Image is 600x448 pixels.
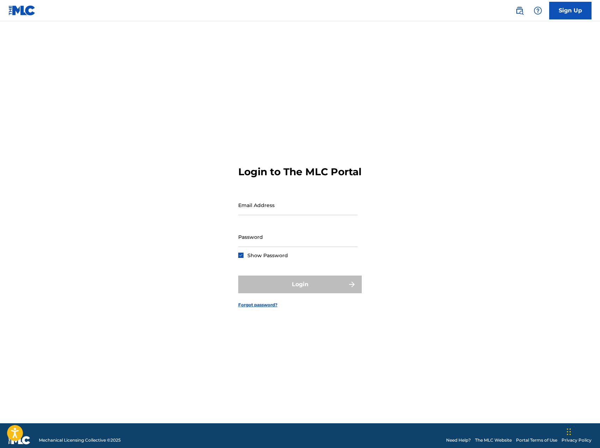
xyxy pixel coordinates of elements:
div: Help [531,4,545,18]
img: checkbox [239,253,243,257]
a: Public Search [512,4,527,18]
a: Forgot password? [238,302,277,308]
img: logo [8,436,30,444]
a: The MLC Website [475,437,512,443]
img: MLC Logo [8,5,36,16]
div: Drag [567,421,571,442]
a: Sign Up [549,2,592,19]
iframe: Chat Widget [565,414,600,448]
a: Privacy Policy [562,437,592,443]
span: Show Password [247,252,288,259]
a: Portal Terms of Use [516,437,557,443]
img: search [515,6,524,15]
h3: Login to The MLC Portal [238,166,361,178]
a: Need Help? [446,437,471,443]
img: help [534,6,542,15]
span: Mechanical Licensing Collective © 2025 [39,437,121,443]
iframe: Resource Center [580,313,600,370]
